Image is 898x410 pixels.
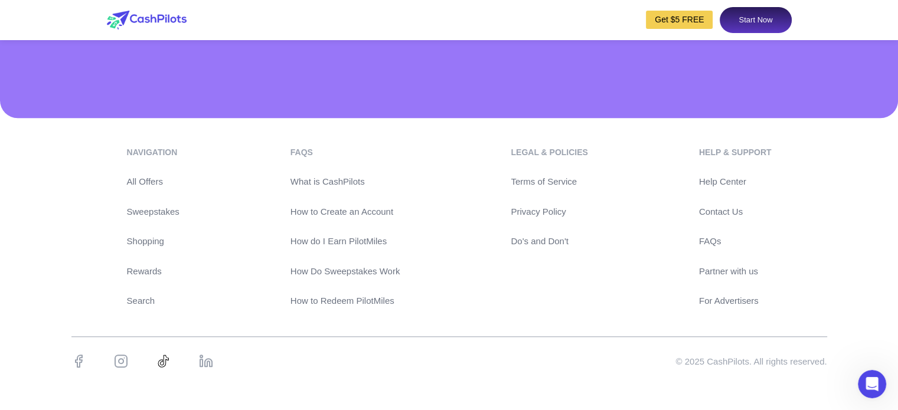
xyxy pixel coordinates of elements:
[646,11,713,29] a: Get $5 FREE
[127,175,179,189] a: All Offers
[290,235,400,248] a: How do I Earn PilotMiles
[290,205,400,219] a: How to Create an Account
[699,265,772,278] a: Partner with us
[699,294,772,308] a: For Advertisers
[699,175,772,189] a: Help Center
[156,354,171,368] img: TikTok
[699,235,772,248] a: FAQs
[290,175,400,189] a: What is CashPilots
[511,175,587,189] a: Terms of Service
[290,146,400,159] div: FAQs
[127,205,179,219] a: Sweepstakes
[290,294,400,308] a: How to Redeem PilotMiles
[290,265,400,278] a: How Do Sweepstakes Work
[127,265,179,278] a: Rewards
[107,11,187,29] img: logo
[511,235,587,248] a: Do's and Don't
[675,355,827,369] div: © 2025 CashPilots. All rights reserved.
[858,370,886,398] iframe: Intercom live chat
[511,205,587,219] a: Privacy Policy
[699,146,772,159] div: Help & Support
[699,205,772,219] a: Contact Us
[127,294,179,308] a: Search
[127,146,179,159] div: navigation
[511,146,587,159] div: Legal & Policies
[127,235,179,248] a: Shopping
[720,7,791,33] a: Start Now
